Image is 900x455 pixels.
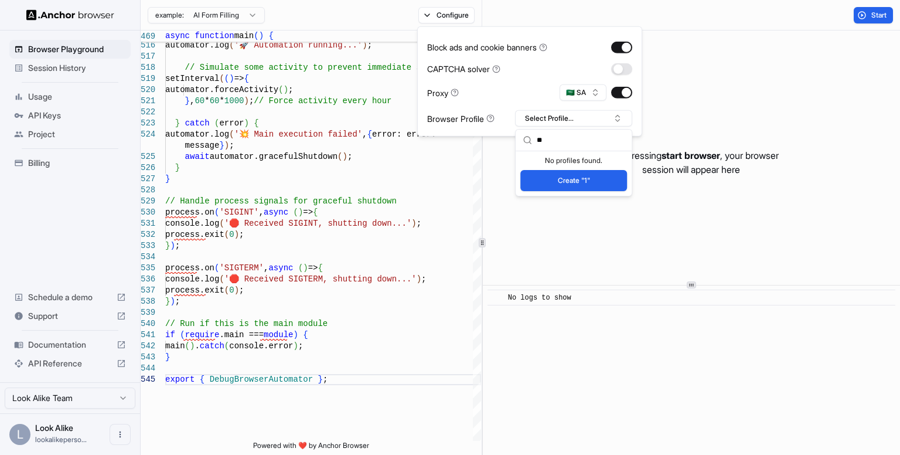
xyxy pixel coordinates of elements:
div: 516 [141,40,154,51]
div: 543 [141,352,154,363]
span: export [165,375,195,384]
div: No profiles found. [516,151,632,168]
div: Usage [9,87,131,106]
span: ; [239,230,244,239]
span: async [165,31,190,40]
span: // Handle process signals for graceful shutdown [165,196,397,206]
div: 527 [141,174,154,185]
span: require [185,330,220,339]
span: ( [219,274,224,284]
span: module [264,330,293,339]
div: CAPTCHA solver [427,63,500,75]
span: ( [214,208,219,217]
span: ) [284,85,288,94]
span: ) [298,208,303,217]
span: No logs to show [508,294,571,302]
div: 530 [141,207,154,218]
span: catch [200,341,224,351]
span: 60 [210,96,220,106]
div: Block ads and cookie banners [427,41,547,53]
span: ( [224,341,229,351]
span: DebugBrowserAutomator [210,375,313,384]
span: process.on [165,263,214,273]
div: 524 [141,129,154,140]
span: lookalikeperson@gmail.com [35,435,87,444]
div: Project [9,125,131,144]
span: ) [229,74,234,83]
div: 535 [141,263,154,274]
span: ; [175,297,180,306]
div: 540 [141,318,154,330]
span: message [185,141,220,150]
span: ( [337,152,342,161]
span: await [185,152,210,161]
span: ) [224,141,229,150]
div: Billing [9,154,131,172]
span: main [234,31,254,40]
span: { [303,330,308,339]
div: 518 [141,62,154,73]
span: ; [249,96,254,106]
span: ( [298,263,303,273]
span: '🚀 Automation running...' [234,40,363,50]
div: 521 [141,96,154,107]
div: 533 [141,240,154,252]
span: ) [293,330,298,339]
span: console.error [229,341,293,351]
div: 532 [141,229,154,240]
span: 0 [229,286,234,295]
div: 534 [141,252,154,263]
div: 539 [141,307,154,318]
span: { [367,130,372,139]
span: ; [229,141,234,150]
span: ( [224,286,229,295]
button: Configure [418,7,475,23]
span: ( [219,219,224,228]
span: } [165,241,170,250]
button: Create "1" [520,170,627,191]
span: Billing [28,157,126,169]
span: automator.log [165,130,229,139]
div: 531 [141,218,154,229]
span: main [165,341,185,351]
button: Select Profile... [515,110,632,127]
div: 520 [141,84,154,96]
span: { [244,74,248,83]
span: 'SIGTERM' [219,263,264,273]
span: // Simulate some activity to prevent immediate shu [185,63,431,72]
div: 522 [141,107,154,118]
span: ) [259,31,264,40]
span: ( [293,208,298,217]
div: 525 [141,151,154,162]
span: { [254,118,258,128]
span: Documentation [28,339,112,351]
div: 523 [141,118,154,129]
span: Schedule a demo [28,291,112,303]
span: Project [28,128,126,140]
div: 538 [141,296,154,307]
span: => [303,208,313,217]
span: } [165,352,170,362]
div: Support [9,307,131,325]
span: 0 [229,230,234,239]
span: // Force activity every hour [254,96,391,106]
span: ) [417,274,421,284]
div: 529 [141,196,154,207]
span: } [175,163,180,172]
span: API Reference [28,358,112,369]
span: console.log [165,274,219,284]
div: 537 [141,285,154,296]
div: API Keys [9,106,131,125]
span: Session History [28,62,126,74]
span: ; [288,85,293,94]
div: 528 [141,185,154,196]
span: ) [293,341,298,351]
button: Start [854,7,893,23]
span: 60 [195,96,204,106]
span: ) [170,241,175,250]
span: automator.gracefulShutdown [210,152,337,161]
span: Support [28,310,112,322]
span: async [264,208,288,217]
div: Schedule a demo [9,288,131,307]
span: // Run if this is the main module [165,319,328,328]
